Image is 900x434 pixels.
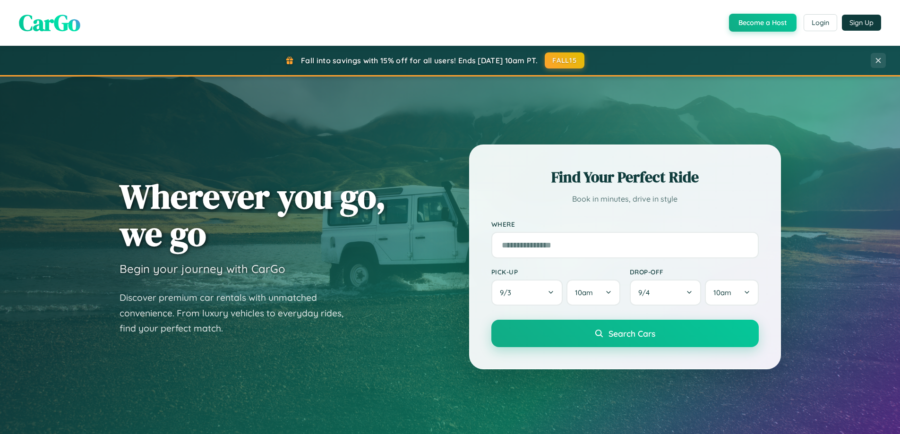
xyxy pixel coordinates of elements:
[491,320,759,347] button: Search Cars
[491,167,759,187] h2: Find Your Perfect Ride
[19,7,80,38] span: CarGo
[713,288,731,297] span: 10am
[729,14,797,32] button: Become a Host
[491,280,563,306] button: 9/3
[566,280,620,306] button: 10am
[705,280,758,306] button: 10am
[842,15,881,31] button: Sign Up
[120,178,386,252] h1: Wherever you go, we go
[301,56,538,65] span: Fall into savings with 15% off for all users! Ends [DATE] 10am PT.
[638,288,654,297] span: 9 / 4
[120,290,356,336] p: Discover premium car rentals with unmatched convenience. From luxury vehicles to everyday rides, ...
[609,328,655,339] span: Search Cars
[575,288,593,297] span: 10am
[630,280,702,306] button: 9/4
[804,14,837,31] button: Login
[491,192,759,206] p: Book in minutes, drive in style
[500,288,516,297] span: 9 / 3
[630,268,759,276] label: Drop-off
[545,52,584,68] button: FALL15
[491,220,759,228] label: Where
[120,262,285,276] h3: Begin your journey with CarGo
[491,268,620,276] label: Pick-up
